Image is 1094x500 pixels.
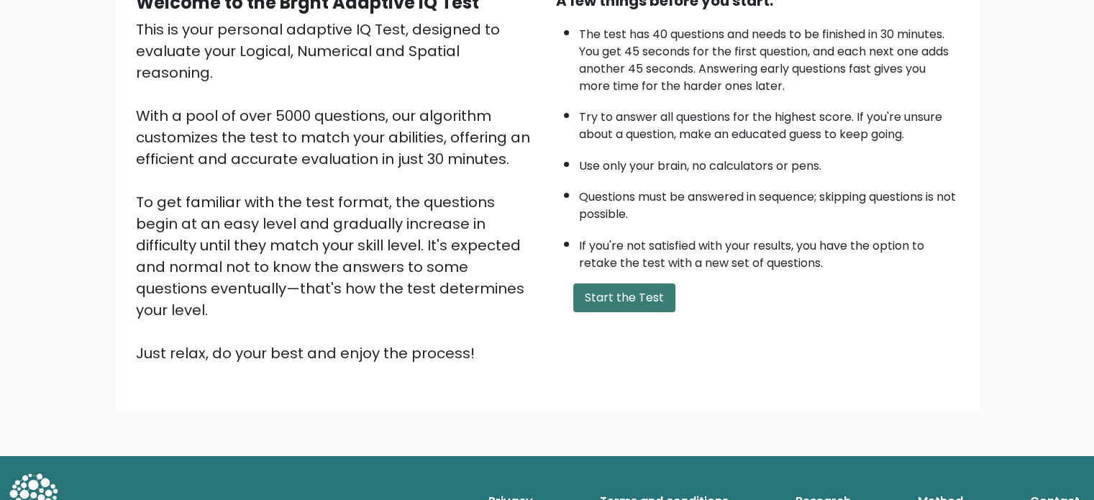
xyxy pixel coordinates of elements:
div: This is your personal adaptive IQ Test, designed to evaluate your Logical, Numerical and Spatial ... [136,19,539,364]
li: Questions must be answered in sequence; skipping questions is not possible. [579,181,959,223]
li: The test has 40 questions and needs to be finished in 30 minutes. You get 45 seconds for the firs... [579,19,959,95]
li: If you're not satisfied with your results, you have the option to retake the test with a new set ... [579,230,959,272]
li: Use only your brain, no calculators or pens. [579,150,959,175]
button: Start the Test [573,283,675,312]
li: Try to answer all questions for the highest score. If you're unsure about a question, make an edu... [579,101,959,143]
